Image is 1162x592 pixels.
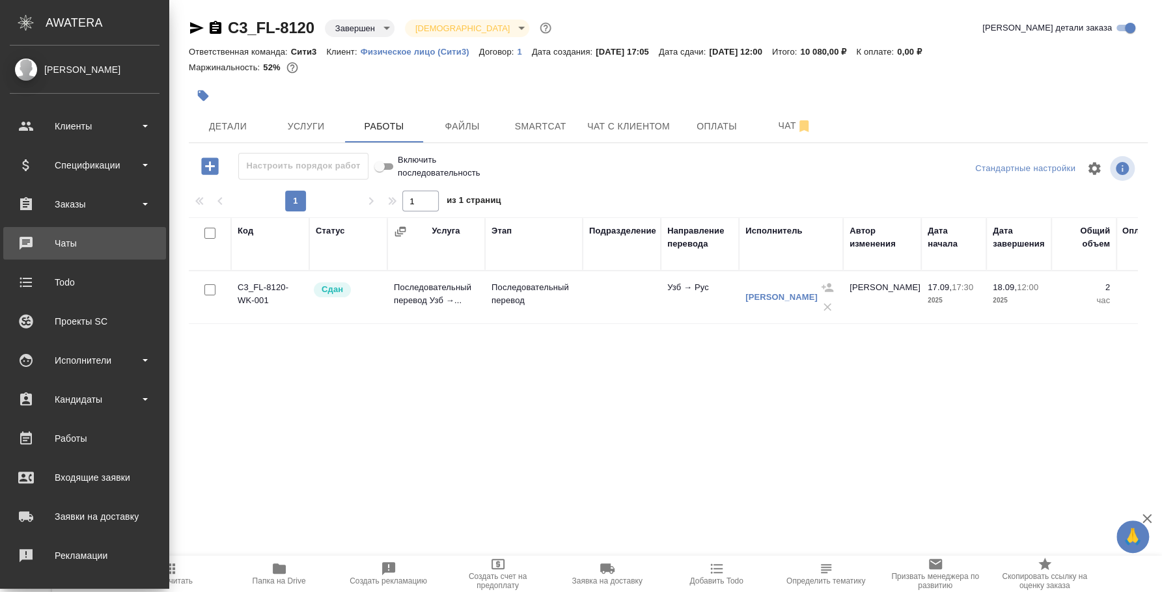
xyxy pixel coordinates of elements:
[189,62,263,72] p: Маржинальность:
[189,81,217,110] button: Добавить тэг
[532,47,596,57] p: Дата создания:
[1058,224,1110,250] div: Общий объем
[553,556,662,592] button: Заявка на доставку
[685,118,748,135] span: Оплаты
[322,283,343,296] p: Сдан
[3,461,166,494] a: Входящие заявки
[361,47,479,57] p: Физическое лицо (Сити3)
[10,429,159,448] div: Работы
[3,422,166,455] a: Работы
[443,556,553,592] button: Создать счет на предоплату
[587,118,670,135] span: Чат с клиентом
[993,224,1045,250] div: Дата завершения
[451,572,545,590] span: Создать счет на предоплату
[447,193,501,211] span: из 1 страниц
[432,224,460,237] div: Услуга
[3,305,166,338] a: Проекты SC
[231,275,309,320] td: C3_FL-8120-WK-001
[928,282,952,292] p: 17.09,
[667,224,732,250] div: Направление перевода
[189,20,204,36] button: Скопировать ссылку для ЯМессенджера
[10,312,159,331] div: Проекты SC
[982,21,1112,34] span: [PERSON_NAME] детали заказа
[479,47,518,57] p: Договор:
[115,556,225,592] button: Пересчитать
[411,23,514,34] button: [DEMOGRAPHIC_DATA]
[316,224,345,237] div: Статус
[517,46,531,57] a: 1
[275,118,337,135] span: Услуги
[3,500,166,533] a: Заявки на доставку
[1110,156,1137,181] span: Посмотреть информацию
[491,281,576,307] p: Последовательный перевод
[253,576,306,585] span: Папка на Drive
[1079,153,1110,184] span: Настроить таблицу
[10,390,159,409] div: Кандидаты
[897,47,932,57] p: 0,00 ₽
[745,292,818,302] a: [PERSON_NAME]
[208,20,223,36] button: Скопировать ссылку
[192,153,228,180] button: Добавить работу
[889,572,982,590] span: Призвать менеджера по развитию
[596,47,659,57] p: [DATE] 17:05
[745,224,803,237] div: Исполнитель
[771,556,881,592] button: Определить тематику
[398,154,493,180] span: Включить последовательность
[10,507,159,526] div: Заявки на доставку
[952,282,973,292] p: 17:30
[394,225,407,238] button: Сгруппировать
[537,20,554,36] button: Доп статусы указывают на важность/срочность заказа
[517,47,531,57] p: 1
[972,159,1079,179] div: split button
[331,23,379,34] button: Завершен
[10,468,159,487] div: Входящие заявки
[572,576,642,585] span: Заявка на доставку
[197,118,259,135] span: Детали
[189,47,291,57] p: Ответственная команда:
[772,47,800,57] p: Итого:
[928,224,980,250] div: Дата начала
[10,351,159,370] div: Исполнители
[661,275,739,320] td: Узб → Рус
[800,47,856,57] p: 10 080,00 ₽
[3,227,166,260] a: Чаты
[589,224,656,237] div: Подразделение
[1017,282,1038,292] p: 12:00
[325,20,394,37] div: Завершен
[764,118,826,134] span: Чат
[10,546,159,565] div: Рекламации
[662,556,771,592] button: Добавить Todo
[1122,523,1144,550] span: 🙏
[326,47,360,57] p: Клиент:
[46,10,169,36] div: AWATERA
[1058,294,1110,307] p: час
[146,576,193,585] span: Пересчитать
[238,224,253,237] div: Код
[10,116,159,136] div: Клиенты
[786,576,865,585] span: Определить тематику
[856,47,897,57] p: К оплате:
[284,59,301,76] button: 4000.00 RUB;
[387,275,485,320] td: Последовательный перевод Узб →...
[843,275,921,320] td: [PERSON_NAME]
[3,266,166,299] a: Todo
[881,556,990,592] button: Призвать менеджера по развитию
[928,294,980,307] p: 2025
[491,224,512,237] div: Этап
[993,294,1045,307] p: 2025
[659,47,709,57] p: Дата сдачи:
[796,118,812,134] svg: Отписаться
[998,572,1092,590] span: Скопировать ссылку на оценку заказа
[990,556,1100,592] button: Скопировать ссылку на оценку заказа
[350,576,427,585] span: Создать рекламацию
[10,273,159,292] div: Todo
[405,20,529,37] div: Завершен
[431,118,493,135] span: Файлы
[1116,520,1149,553] button: 🙏
[10,234,159,253] div: Чаты
[10,155,159,175] div: Спецификации
[1058,281,1110,294] p: 2
[509,118,572,135] span: Smartcat
[228,19,314,36] a: C3_FL-8120
[10,195,159,214] div: Заказы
